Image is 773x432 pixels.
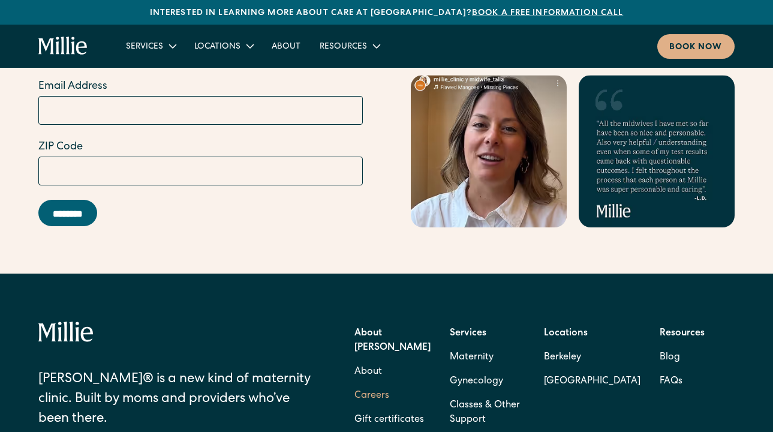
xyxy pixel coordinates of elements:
a: About [354,360,382,384]
div: Services [116,36,185,56]
div: Resources [310,36,389,56]
strong: Services [450,329,486,338]
div: Locations [185,36,262,56]
a: Careers [354,384,389,408]
div: [PERSON_NAME]® is a new kind of maternity clinic. Built by moms and providers who’ve been there. [38,370,321,430]
strong: About [PERSON_NAME] [354,329,431,353]
div: Services [126,41,163,53]
a: home [38,37,88,56]
a: Gynecology [450,370,503,394]
a: Book now [657,34,735,59]
a: Classes & Other Support [450,394,525,432]
a: About [262,36,310,56]
div: Resources [320,41,367,53]
a: Berkeley [544,346,640,370]
a: FAQs [660,370,682,394]
a: [GEOGRAPHIC_DATA] [544,370,640,394]
div: Locations [194,41,240,53]
a: Gift certificates [354,408,424,432]
a: Blog [660,346,680,370]
label: ZIP Code [38,139,363,155]
strong: Resources [660,329,705,338]
div: Book now [669,41,723,54]
label: Email Address [38,79,363,95]
strong: Locations [544,329,588,338]
a: Maternity [450,346,494,370]
a: Book a free information call [472,9,623,17]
